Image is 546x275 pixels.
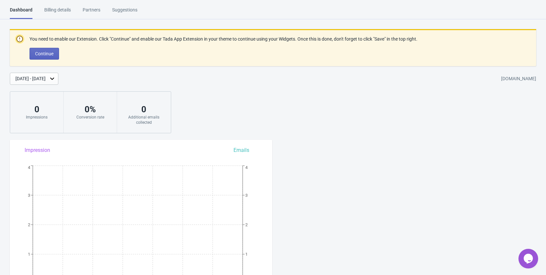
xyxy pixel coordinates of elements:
div: Suggestions [112,7,137,18]
tspan: 3 [28,193,30,198]
tspan: 3 [245,193,248,198]
div: Dashboard [10,7,32,19]
div: Conversion rate [70,115,110,120]
div: Additional emails collected [124,115,164,125]
tspan: 1 [245,252,248,257]
tspan: 2 [245,222,248,227]
tspan: 1 [28,252,30,257]
button: Continue [30,48,59,60]
div: 0 % [70,104,110,115]
tspan: 2 [28,222,30,227]
span: Continue [35,51,53,56]
div: Impressions [17,115,57,120]
p: You need to enable our Extension. Click "Continue" and enable our Tada App Extension in your them... [30,36,417,43]
iframe: chat widget [518,249,539,268]
div: Billing details [44,7,71,18]
div: [DATE] - [DATE] [15,75,46,82]
div: 0 [124,104,164,115]
div: [DOMAIN_NAME] [501,73,536,85]
tspan: 4 [28,165,30,170]
div: Partners [83,7,100,18]
div: 0 [17,104,57,115]
tspan: 4 [245,165,248,170]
